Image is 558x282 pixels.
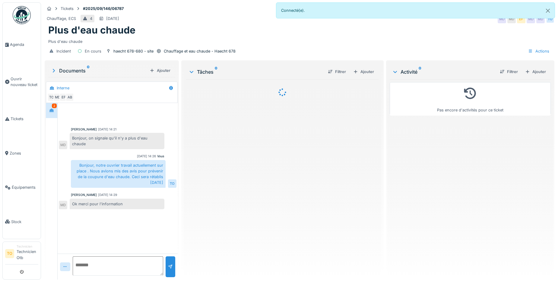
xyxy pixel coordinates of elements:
[17,244,38,249] div: Technicien
[47,16,76,21] div: Chauffage, ECS
[11,219,38,225] span: Stock
[98,193,117,197] div: [DATE] 14:29
[497,68,520,76] div: Filtrer
[106,16,119,21] div: [DATE]
[113,48,154,54] div: haecht 678-680 - site
[325,68,348,76] div: Filtrer
[351,68,376,76] div: Ajouter
[189,68,323,75] div: Tâches
[507,15,516,23] div: MD
[52,104,57,108] div: 2
[3,102,41,136] a: Tickets
[137,154,156,159] div: [DATE] 14:26
[48,36,551,44] div: Plus d'eau chaude
[70,133,164,149] div: Bonjour, on signale qu'il n'y a plus d'eau chaude
[48,24,135,36] h1: Plus d'eau chaude
[70,199,164,209] div: Ok merci pour l'information
[276,2,555,18] div: Connecté(e).
[51,67,147,74] div: Documents
[47,93,56,101] div: TO
[59,93,68,101] div: EF
[3,205,41,239] a: Stock
[541,3,555,19] button: Close
[3,62,41,102] a: Ouvrir nouveau ticket
[517,15,525,23] div: EF
[71,127,97,132] div: [PERSON_NAME]
[10,42,38,47] span: Agenda
[65,93,74,101] div: AB
[59,201,67,209] div: MD
[12,184,38,190] span: Équipements
[11,76,38,88] span: Ouvrir nouveau ticket
[61,6,74,11] div: Tickets
[3,27,41,62] a: Agenda
[5,244,38,264] a: TO TechnicienTechnicien Otb
[164,48,236,54] div: Chauffage et eau chaude - Haecht 678
[53,93,62,101] div: MD
[3,136,41,170] a: Zones
[168,179,176,188] div: TO
[13,6,31,24] img: Badge_color-CXgf-gQk.svg
[10,150,38,156] span: Zones
[394,85,547,113] div: Pas encore d'activités pour ce ticket
[157,154,164,159] div: Vous
[546,15,554,23] div: TO
[56,48,71,54] div: Incident
[59,141,67,149] div: MD
[11,116,38,122] span: Tickets
[498,15,506,23] div: MD
[98,127,116,132] div: [DATE] 14:21
[527,15,535,23] div: MD
[525,47,552,56] div: Actions
[81,6,126,11] strong: #2025/09/146/06787
[523,68,548,76] div: Ajouter
[215,68,217,75] sup: 0
[419,68,421,75] sup: 0
[17,244,38,263] li: Technicien Otb
[536,15,545,23] div: MD
[90,16,92,21] div: 4
[392,68,495,75] div: Activité
[57,85,69,91] div: Interne
[87,67,90,74] sup: 0
[5,249,14,258] li: TO
[71,160,166,188] div: Bonjour, notre ouvrier travail actuellement sur place . Nous avions mis des avis pour prévenir de...
[3,170,41,204] a: Équipements
[71,193,97,197] div: [PERSON_NAME]
[147,66,173,75] div: Ajouter
[85,48,101,54] div: En cours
